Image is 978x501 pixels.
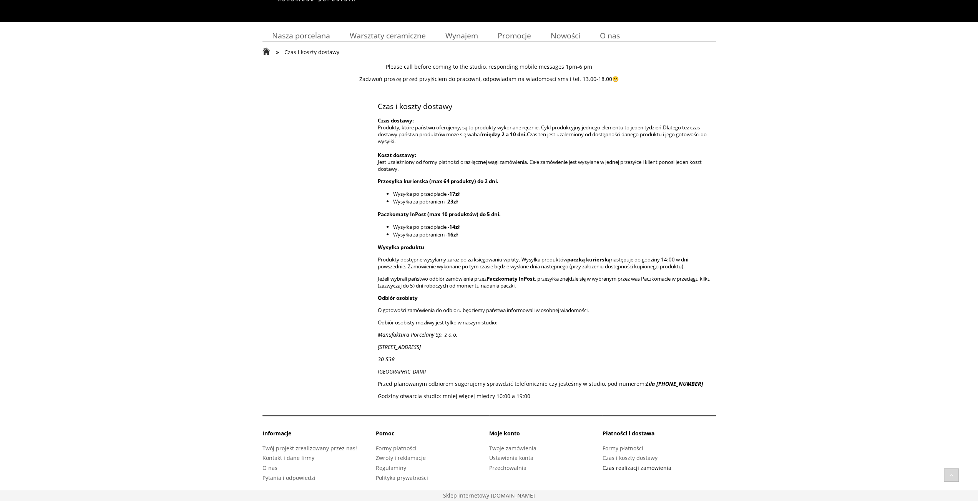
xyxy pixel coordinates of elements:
em: Lila [PHONE_NUMBER] [646,380,703,387]
strong: 17zł [449,190,460,197]
strong: paczką kurierską [567,256,611,263]
span: O nas [600,30,620,41]
p: Godziny otwarcia studio: mniej więcej między 10:00 a 19:00 [378,393,716,400]
a: Formy płatności [603,445,643,452]
span: Wysyłka produktu [378,244,424,251]
strong: Czas dostawy: [378,117,414,124]
em: Manufaktura Porcelany Sp. z o.o. [378,331,458,338]
span: Jest uzależniony od formy płatności oraz łącznej wagi zamówienia. Całe zamówienie jest wysyłane w... [378,159,702,172]
strong: 16zł [447,231,458,238]
li: Płatności i dostawa [603,430,716,443]
a: Czas i koszty dostawy [603,454,658,461]
span: Koszt dostawy: [378,152,416,159]
span: Nowości [551,30,580,41]
li: Pomoc [376,430,489,443]
a: Promocje [488,28,541,43]
span: Produkty dostępne wysyłamy zaraz po za księgowaniu wpłaty. Wysyłka produktów następuje do godziny... [378,256,688,270]
a: Polityka prywatności [376,474,428,481]
span: Czas i koszty dostawy [378,99,716,113]
li: Moje konto [489,430,603,443]
a: Nowości [541,28,590,43]
strong: Paczkomaty InPost [487,275,535,282]
span: Paczkomaty InPost (max 10 produktów) do 5 dni. [378,211,501,218]
a: O nas [590,28,629,43]
p: Please call before coming to the studio, responding mobile messages 1pm-6 pm [262,63,716,70]
span: Wysyłka po przedpłacie - [393,190,460,197]
a: Twoje zamówienia [489,445,536,452]
a: Ustawienia konta [489,454,533,461]
span: Promocje [498,30,531,41]
a: Zwroty i reklamacje [376,454,426,461]
span: Odbiór osobisty możliwy jest tylko w naszym studio: [378,319,498,326]
em: 30-538 [378,355,395,363]
a: Kontakt i dane firmy [262,454,314,461]
em: [GEOGRAPHIC_DATA] [378,368,426,375]
a: Warsztaty ceramiczne [340,28,435,43]
a: Twój projekt zrealizowany przez nas! [262,445,357,452]
a: Sklep stworzony na platformie Shoper. Przejdź do strony shoper.pl - otwiera się w nowej karcie [443,492,535,499]
span: Wysyłka za pobraniem - [393,231,458,238]
span: » [276,47,279,56]
span: Wynajem [445,30,478,41]
a: Pytania i odpowiedzi [262,474,315,481]
a: Przechowalnia [489,464,526,471]
strong: 23zł [447,198,458,205]
strong: Odbiór osobisty [378,294,418,301]
strong: 14zł [449,223,460,230]
a: Wynajem [435,28,488,43]
a: Regulaminy [376,464,406,471]
span: Nasza porcelana [272,30,330,41]
span: Produkty, które państwu oferujemy, są to produkty wykonane ręcznie. Cykl produkcyjny jednego elem... [378,124,663,131]
span: Wysyłka za pobraniem - [393,198,458,205]
a: Czas realizacji zamówienia [603,464,671,471]
span: Przesyłka kurierska (max 64 produkty) do 2 dni. [378,178,498,185]
a: Nasza porcelana [262,28,340,43]
span: Warsztaty ceramiczne [350,30,426,41]
span: Dlatego też czas dostawy państwa produktów może się wahać Czas ten jest uzależniony od dostępnośc... [378,124,707,145]
span: Czas i koszty dostawy [284,48,339,56]
a: Formy płatności [376,445,417,452]
p: Zadzwoń proszę przed przyjściem do pracowni, odpowiadam na wiadomosci sms i tel. 13.00-18.00😁 [262,76,716,83]
strong: między [482,131,500,138]
p: Przed planowanym odbiorem sugerujemy sprawdzić telefonicznie czy jesteśmy w studio, pod numerem: [378,380,716,387]
li: Informacje [262,430,376,443]
a: O nas [262,464,277,471]
em: [STREET_ADDRESS] [378,343,421,351]
strong: 2 a 10 dni. [501,131,527,138]
span: Jeżeli wybrali państwo odbiór zamówienia przez , przesyłka znajdzie się w wybranym przez was Pacz... [378,275,711,289]
span: Wysyłka po przedpłacie - [393,223,460,230]
span: O gotowości zamówienia do odbioru będziemy państwa informowali w osobnej wiadomości. [378,307,589,314]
